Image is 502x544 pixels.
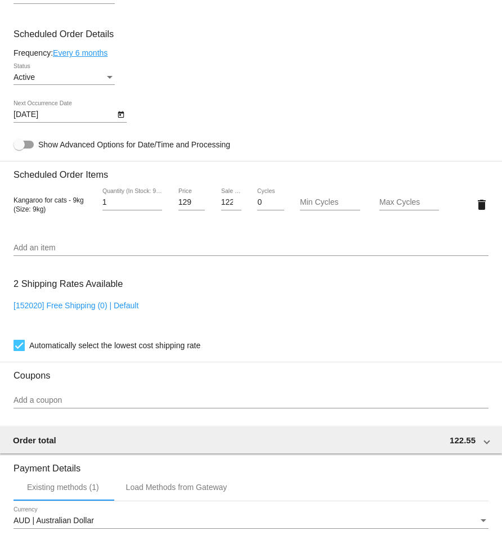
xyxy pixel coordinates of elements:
[14,362,488,381] h3: Coupons
[14,73,35,82] span: Active
[14,396,488,405] input: Add a coupon
[178,198,205,207] input: Price
[27,483,99,492] div: Existing methods (1)
[14,272,123,296] h3: 2 Shipping Rates Available
[115,108,127,120] button: Open calendar
[14,48,488,57] div: Frequency:
[38,139,230,150] span: Show Advanced Options for Date/Time and Processing
[221,198,241,207] input: Sale Price
[14,29,488,39] h3: Scheduled Order Details
[300,198,360,207] input: Min Cycles
[14,110,115,119] input: Next Occurrence Date
[29,339,200,352] span: Automatically select the lowest cost shipping rate
[379,198,439,207] input: Max Cycles
[257,198,284,207] input: Cycles
[450,435,476,445] span: 122.55
[102,198,162,207] input: Quantity (In Stock: 964)
[14,301,138,310] a: [152020] Free Shipping (0) | Default
[14,244,488,253] input: Add an item
[13,435,56,445] span: Order total
[14,516,94,525] span: AUD | Australian Dollar
[126,483,227,492] div: Load Methods from Gateway
[14,516,488,525] mat-select: Currency
[475,198,488,212] mat-icon: delete
[53,48,107,57] a: Every 6 months
[14,455,488,474] h3: Payment Details
[14,196,84,213] span: Kangaroo for cats - 9kg (Size: 9kg)
[14,73,115,82] mat-select: Status
[14,161,488,180] h3: Scheduled Order Items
